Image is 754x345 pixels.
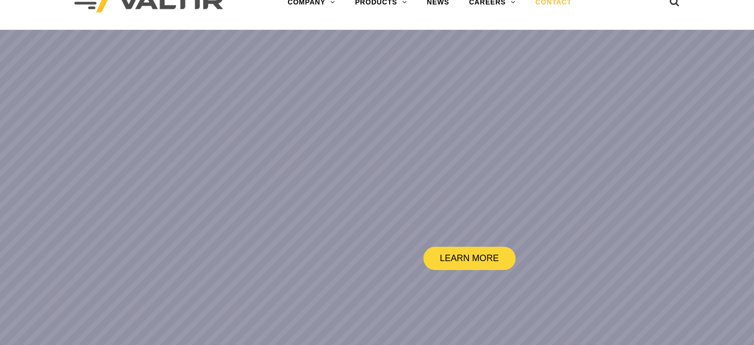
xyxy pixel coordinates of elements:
a: LEARN MORE [423,247,516,270]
